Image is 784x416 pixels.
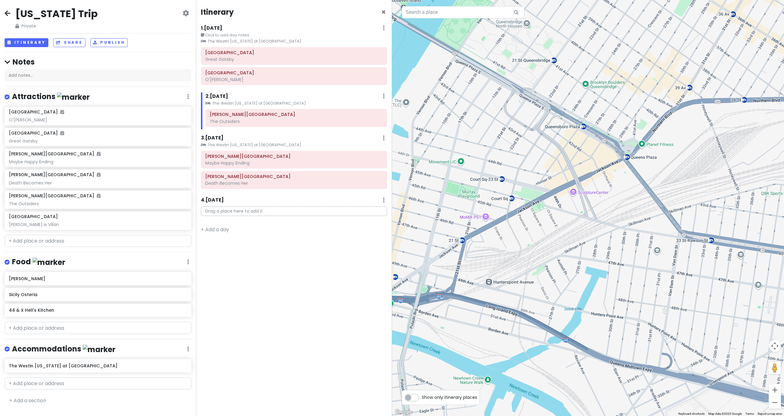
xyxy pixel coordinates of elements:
div: Death Becomes Her [205,180,383,186]
h6: Belasco Theatre [205,154,383,159]
input: Search a place [402,6,524,18]
h6: [PERSON_NAME][GEOGRAPHIC_DATA] [9,193,100,199]
h6: Bernard B. Jacobs Theatre [210,112,383,117]
button: Publish [90,38,128,47]
h6: The Westin [US_STATE] at [GEOGRAPHIC_DATA] [9,363,187,369]
h6: 2 . [DATE] [205,93,228,100]
button: Close [381,9,386,16]
h6: Sicily Osteria [9,292,187,297]
div: Maybe Happy Ending [9,159,187,165]
input: + Add place or address [5,235,191,247]
h6: 1 . [DATE] [201,25,222,32]
div: O'[PERSON_NAME] [205,77,383,82]
h6: 44 & X Hell's Kitchen [9,307,187,313]
div: Death Becomes Her [9,180,187,186]
div: Great Gatsby [9,138,187,144]
input: + Add place or address [5,322,191,334]
h6: 3 . [DATE] [201,135,224,141]
div: Add notes... [5,69,191,82]
h4: Food [12,257,65,267]
h4: Attractions [12,92,90,102]
button: Share [53,38,85,47]
i: Added to itinerary [97,173,100,177]
div: O'[PERSON_NAME] [9,117,187,123]
h6: [PERSON_NAME][GEOGRAPHIC_DATA] [9,151,100,157]
p: Drag a place here to add it [201,206,387,216]
h6: [GEOGRAPHIC_DATA] [9,130,64,136]
div: Great Gatsby [205,57,383,62]
button: Drag Pegman onto the map to open Street View [769,362,781,374]
small: The Westin [US_STATE] at [GEOGRAPHIC_DATA] [201,142,387,148]
button: Itinerary [5,38,48,47]
small: The Westin [US_STATE] at [GEOGRAPHIC_DATA] [201,38,387,44]
input: + Add place or address [5,377,191,390]
button: Zoom out [769,396,781,409]
button: Zoom in [769,384,781,396]
i: Added to itinerary [60,131,64,135]
img: marker [57,92,90,102]
span: Map data ©2025 Google [708,412,742,415]
span: Show only itinerary places [422,394,477,401]
i: Added to itinerary [97,194,100,198]
div: The Outsiders [210,119,383,124]
img: marker [32,258,65,267]
h4: Accommodations [12,344,115,354]
h6: Broadway Theatre [205,50,383,55]
a: Open this area in Google Maps (opens a new window) [394,408,414,416]
h6: [GEOGRAPHIC_DATA] [9,214,58,219]
h6: [PERSON_NAME][GEOGRAPHIC_DATA] [9,172,100,177]
a: + Add a section [9,397,46,404]
span: Close itinerary [381,7,386,17]
button: Keyboard shortcuts [678,412,705,416]
i: Added to itinerary [60,110,64,114]
small: The Westin [US_STATE] at [GEOGRAPHIC_DATA] [205,100,387,106]
h4: Notes [5,57,191,67]
h2: [US_STATE] Trip [15,7,98,20]
div: The Outsiders [9,201,187,206]
span: Private [15,23,98,29]
a: Terms [745,412,754,415]
img: marker [83,345,115,354]
i: Added to itinerary [97,152,100,156]
small: Click to add day notes [201,32,387,38]
div: [PERSON_NAME] is Villan [9,222,187,227]
h6: [PERSON_NAME] [9,276,187,281]
a: Report a map error [758,412,782,415]
div: Maybe Happy Ending [205,160,383,166]
img: Google [394,408,414,416]
h6: 4 . [DATE] [201,197,224,203]
h4: Itinerary [201,7,234,17]
a: + Add a day [201,226,229,233]
h6: [GEOGRAPHIC_DATA] [9,109,64,115]
h6: Lyceum Theatre [205,70,383,76]
h6: Lunt-Fontanne Theatre [205,174,383,179]
button: Map camera controls [769,340,781,352]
